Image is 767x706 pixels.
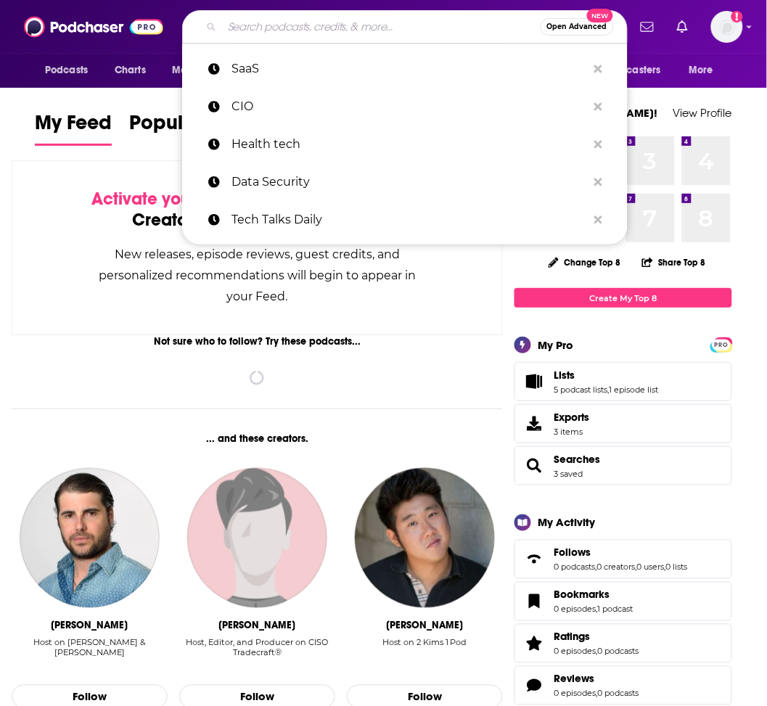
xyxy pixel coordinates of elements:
[554,673,639,686] a: Reviews
[12,638,168,658] div: Host on [PERSON_NAME] & [PERSON_NAME]
[608,385,610,395] span: ,
[91,188,240,210] span: Activate your Feed
[514,624,732,663] span: Ratings
[554,588,633,602] a: Bookmarks
[554,689,596,699] a: 0 episodes
[85,189,430,231] div: by following Podcasts, Creators, Lists, and other Users!
[35,110,112,144] span: My Feed
[129,110,253,146] a: Popular Feed
[596,647,598,657] span: ,
[222,15,541,38] input: Search podcasts, credits, & more...
[671,15,694,39] a: Show notifications dropdown
[665,562,666,572] span: ,
[547,23,607,30] span: Open Advanced
[635,15,660,39] a: Show notifications dropdown
[20,468,160,608] a: Rick DiPietro
[554,469,583,479] a: 3 saved
[582,57,682,84] button: open menu
[24,13,163,41] img: Podchaser - Follow, Share and Rate Podcasts
[554,562,596,572] a: 0 podcasts
[637,562,665,572] a: 0 users
[231,126,587,163] p: Health tech
[666,562,688,572] a: 0 lists
[711,11,743,43] button: Show profile menu
[514,362,732,401] span: Lists
[610,385,659,395] a: 1 episode list
[187,468,327,608] img: Ross Young
[514,540,732,579] span: Follows
[541,18,614,36] button: Open AdvancedNew
[35,110,112,146] a: My Feed
[713,339,730,350] a: PRO
[554,546,688,559] a: Follows
[554,369,575,382] span: Lists
[554,385,608,395] a: 5 podcast lists
[182,126,628,163] a: Health tech
[598,604,633,615] a: 1 podcast
[520,676,549,696] a: Reviews
[520,456,549,476] a: Searches
[51,620,128,632] div: Rick DiPietro
[182,201,628,239] a: Tech Talks Daily
[231,163,587,201] p: Data Security
[554,369,659,382] a: Lists
[115,60,146,81] span: Charts
[182,10,628,44] div: Search podcasts, credits, & more...
[554,453,601,466] a: Searches
[514,446,732,485] span: Searches
[182,50,628,88] a: SaaS
[12,432,503,445] div: ... and these creators.
[596,689,598,699] span: ,
[520,414,549,434] span: Exports
[520,549,549,570] a: Follows
[520,372,549,392] a: Lists
[182,88,628,126] a: CIO
[587,9,613,22] span: New
[598,689,639,699] a: 0 podcasts
[641,248,707,276] button: Share Top 8
[12,335,503,348] div: Not sure who to follow? Try these podcasts...
[554,631,591,644] span: Ratings
[45,60,88,81] span: Podcasts
[520,633,549,654] a: Ratings
[382,638,467,648] div: Host on 2 Kims 1 Pod
[514,666,732,705] span: Reviews
[538,516,596,530] div: My Activity
[554,631,639,644] a: Ratings
[554,411,590,424] span: Exports
[179,638,335,669] div: Host, Editor, and Producer on CISO Tradecraft®
[689,60,714,81] span: More
[554,647,596,657] a: 0 episodes
[679,57,732,84] button: open menu
[172,60,223,81] span: Monitoring
[554,604,596,615] a: 0 episodes
[355,468,495,608] a: Peter Kim
[711,11,743,43] img: User Profile
[596,604,598,615] span: ,
[12,638,168,669] div: Host on DiPietro & Rothenberg
[162,57,242,84] button: open menu
[129,110,253,144] span: Popular Feed
[711,11,743,43] span: Logged in as KSMolly
[540,253,630,271] button: Change Top 8
[514,288,732,308] a: Create My Top 8
[231,201,587,239] p: Tech Talks Daily
[598,647,639,657] a: 0 podcasts
[105,57,155,84] a: Charts
[731,11,743,22] svg: Add a profile image
[514,582,732,621] span: Bookmarks
[218,620,295,632] div: Ross Young
[554,588,610,602] span: Bookmarks
[182,163,628,201] a: Data Security
[636,562,637,572] span: ,
[386,620,463,632] div: Peter Kim
[382,638,467,669] div: Host on 2 Kims 1 Pod
[231,88,587,126] p: CIO
[554,546,591,559] span: Follows
[596,562,597,572] span: ,
[514,404,732,443] a: Exports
